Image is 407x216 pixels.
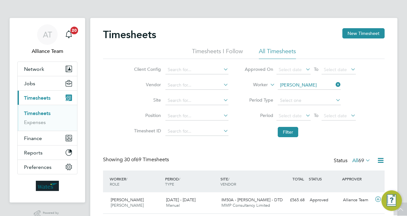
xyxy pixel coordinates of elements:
div: Showing [103,156,170,163]
span: Network [24,66,44,72]
div: APPROVER [340,173,374,185]
li: Timesheets I Follow [192,47,243,59]
label: Vendor [132,82,161,87]
label: Period [244,112,273,118]
label: All [352,157,371,164]
input: Search for... [165,65,228,74]
div: Approved [307,195,340,205]
span: VENDOR [220,181,236,187]
label: Position [132,112,161,118]
span: IM50A - [PERSON_NAME] - DTD [221,197,283,203]
input: Select one [278,96,341,105]
span: AT [43,30,52,39]
label: Client Config [132,66,161,72]
span: Select date [324,67,347,72]
button: Network [18,62,77,76]
div: Status [334,156,372,165]
span: 69 [358,157,364,164]
span: ROLE [110,181,119,187]
span: / [179,176,180,181]
span: 30 of [124,156,136,163]
span: / [228,176,229,181]
button: Timesheets [18,91,77,105]
button: Finance [18,131,77,145]
a: Go to home page [17,181,77,191]
span: / [126,176,127,181]
label: Timesheet ID [132,128,161,134]
label: Approved On [244,66,273,72]
span: Jobs [24,80,35,87]
button: Engage Resource Center [381,190,402,211]
button: New Timesheet [342,28,385,38]
span: TYPE [165,181,174,187]
label: Site [132,97,161,103]
button: Filter [278,127,298,137]
input: Search for... [165,127,228,136]
div: WORKER [108,173,164,190]
span: Select date [324,113,347,119]
span: Alliance Team [17,47,77,55]
a: ATAlliance Team [17,24,77,55]
span: Finance [24,135,42,141]
input: Search for... [165,81,228,90]
input: Search for... [278,81,341,90]
span: Select date [279,67,302,72]
span: [DATE] - [DATE] [166,197,196,203]
button: Reports [18,145,77,160]
div: SITE [219,173,274,190]
li: All Timesheets [259,47,296,59]
h2: Timesheets [103,28,156,41]
nav: Main navigation [10,18,85,203]
label: Period Type [244,97,273,103]
button: Jobs [18,76,77,90]
div: £565.68 [274,195,307,205]
input: Search for... [165,96,228,105]
button: Preferences [18,160,77,174]
span: Powered by [43,210,61,216]
span: Reports [24,150,43,156]
span: To [312,111,320,120]
span: MMP Consultancy Limited [221,203,270,208]
span: 20 [70,27,78,34]
label: Worker [239,82,268,88]
div: Timesheets [18,105,77,131]
img: wates-logo-retina.png [36,181,59,191]
span: Preferences [24,164,52,170]
span: To [312,65,320,73]
a: 20 [62,24,75,45]
span: [PERSON_NAME] [111,197,144,203]
span: TOTAL [292,176,304,181]
input: Search for... [165,112,228,120]
span: Timesheets [24,95,51,101]
span: [PERSON_NAME] [111,203,144,208]
a: Expenses [24,119,46,125]
div: Alliance Team [340,195,374,205]
a: Timesheets [24,110,51,116]
div: STATUS [307,173,340,185]
span: Manual [166,203,180,208]
span: Select date [279,113,302,119]
span: 69 Timesheets [124,156,169,163]
div: PERIOD [164,173,219,190]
